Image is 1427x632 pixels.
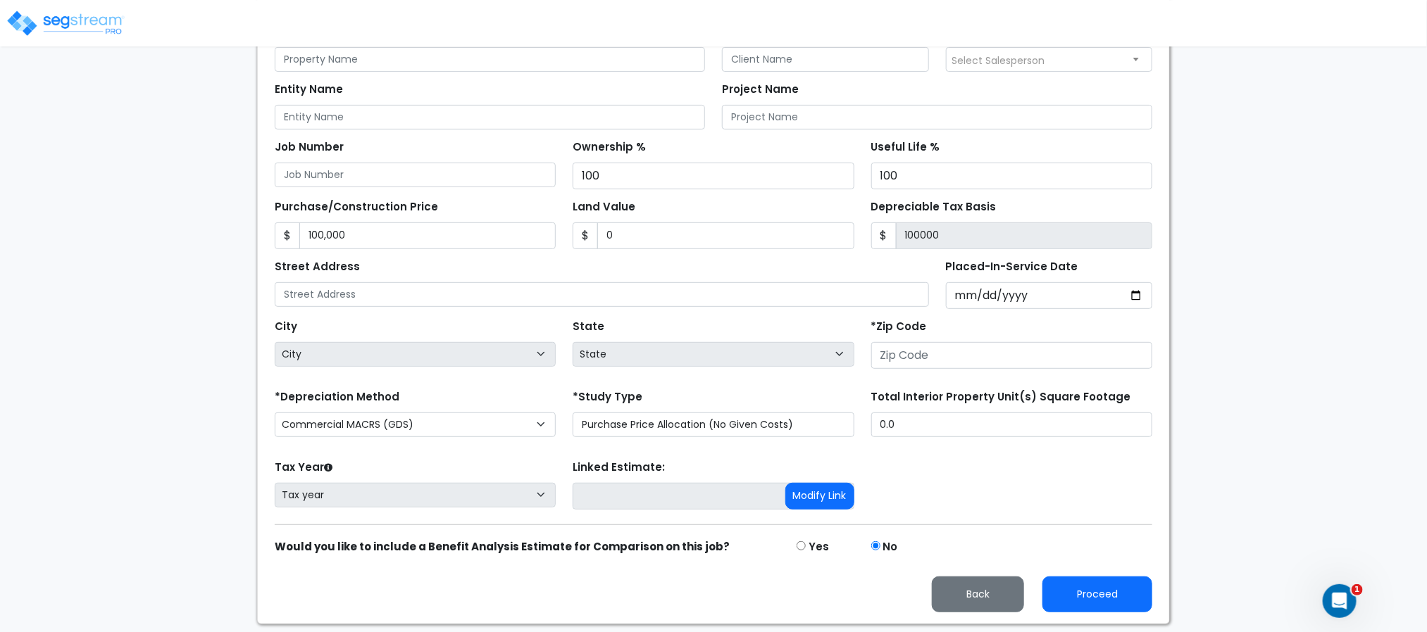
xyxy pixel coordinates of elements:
button: Proceed [1042,576,1152,612]
label: Total Interior Property Unit(s) Square Footage [871,389,1131,405]
img: logo_pro_r.png [6,9,125,37]
input: total square foot [871,412,1152,437]
input: Land Value [597,222,854,249]
span: $ [275,222,300,249]
label: Project Name [722,82,799,98]
label: *Zip Code [871,319,927,335]
label: Depreciable Tax Basis [871,199,997,215]
a: Back [921,584,1035,602]
label: State [573,319,604,335]
span: $ [871,222,897,249]
button: Modify Link [785,483,854,510]
input: Zip Code [871,342,1152,369]
input: 0.00 [896,222,1152,249]
input: Street Address [275,282,929,307]
label: Street Address [275,259,360,275]
label: Tax Year [275,460,332,476]
iframe: Intercom live chat [1323,584,1357,618]
label: *Depreciation Method [275,389,399,405]
label: *Study Type [573,389,642,405]
label: No [883,539,898,555]
span: 1 [1352,584,1363,595]
input: Useful Life % [871,163,1152,189]
label: Entity Name [275,82,343,98]
input: Client Name [722,47,929,72]
input: Entity Name [275,105,705,129]
input: Property Name [275,47,705,72]
label: City [275,319,297,335]
label: Job Number [275,139,344,156]
input: Ownership % [573,163,854,189]
input: Purchase or Construction Price [299,222,556,249]
label: Placed-In-Service Date [946,259,1078,275]
label: Land Value [573,199,635,215]
span: Select Salesperson [952,53,1045,68]
input: Project Name [722,105,1152,129]
span: $ [573,222,598,249]
strong: Would you like to include a Benefit Analysis Estimate for Comparison on this job? [275,539,730,554]
input: Job Number [275,163,556,187]
label: Linked Estimate: [573,460,665,476]
label: Useful Life % [871,139,940,156]
label: Purchase/Construction Price [275,199,438,215]
label: Ownership % [573,139,646,156]
label: Yes [809,539,829,555]
button: Back [932,576,1024,612]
